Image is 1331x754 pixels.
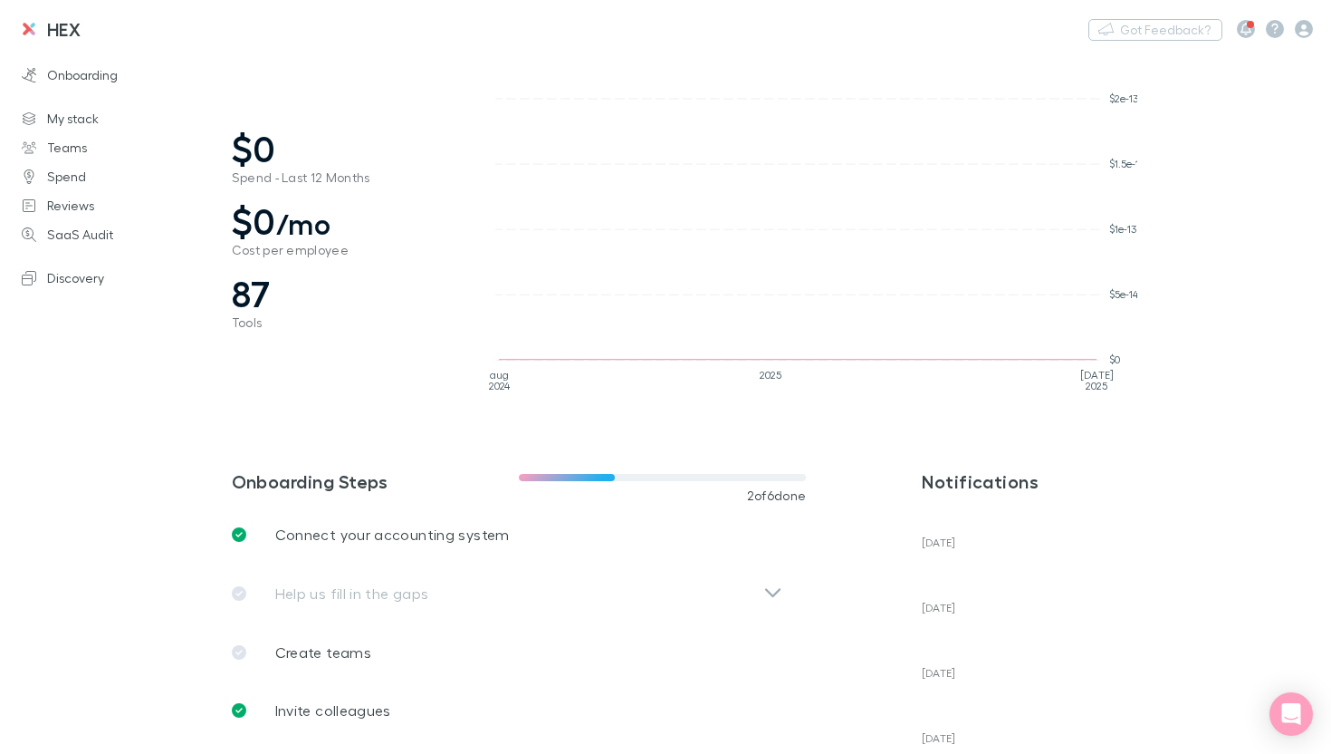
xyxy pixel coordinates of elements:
a: HEX [7,7,91,51]
a: Reviews [4,191,222,220]
h3: Onboarding Steps [232,470,519,492]
tspan: $5e-14K [1109,288,1145,300]
span: $0 [232,127,458,170]
h3: Notifications [922,470,1151,492]
span: Spend - Last 12 Months [232,170,458,185]
span: 2 of 6 done [747,488,807,503]
h3: HEX [47,18,81,40]
tspan: [DATE] [1079,369,1113,381]
a: Create teams [217,623,821,681]
a: My stack [4,104,222,133]
a: Onboarding [4,61,222,90]
tspan: $1e-13K [1109,223,1144,235]
img: HEX's Logo [18,18,40,40]
a: SaaS Audit [4,220,222,249]
div: [DATE] [922,528,1136,550]
span: Tools [232,315,458,330]
a: Discovery [4,264,222,293]
tspan: $2e-13K [1109,92,1145,104]
div: [DATE] [922,594,1136,615]
p: Connect your accounting system [275,524,510,546]
tspan: aug [489,369,508,381]
a: Invite colleagues [217,681,821,739]
div: [DATE] [922,724,1136,746]
tspan: $0 [1109,353,1120,365]
button: Got Feedback? [1088,19,1222,41]
div: [DATE] [922,659,1136,681]
span: Cost per employee [232,243,458,257]
span: $0 [232,199,458,243]
a: Teams [4,133,222,162]
a: Connect your accounting system [217,506,821,564]
a: Spend [4,162,222,191]
tspan: 2024 [488,380,510,391]
tspan: 2025 [1086,380,1107,391]
p: Create teams [275,642,371,663]
tspan: 2025 [760,369,781,381]
p: Invite colleagues [275,700,391,721]
div: Open Intercom Messenger [1269,692,1313,736]
tspan: $1.5e-13K [1109,158,1152,169]
span: 87 [232,272,458,315]
span: /mo [276,206,331,241]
